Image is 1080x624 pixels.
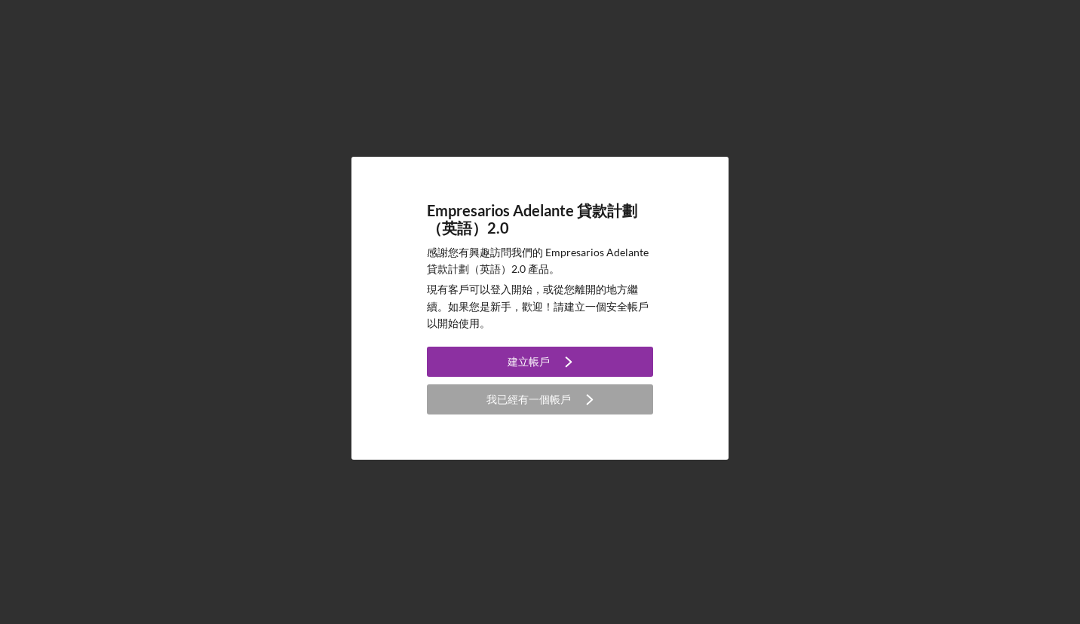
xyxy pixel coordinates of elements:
[427,202,653,237] h4: Empresarios Adelante 貸款計劃（英語）2.0
[427,384,653,414] button: 我已經有一個帳戶
[508,347,550,377] div: 建立帳戶
[427,281,653,332] p: 現有客戶可以登入開始，或從您離開的地方繼續。如果您是新手，歡迎！請建立一個安全帳戶以開始使用。
[427,244,653,278] p: 感謝您有興趣訪問我們的 Empresarios Adelante 貸款計劃（英語）2.0 產品。
[427,347,653,377] button: 建立帳戶
[427,347,653,381] a: 建立帳戶
[486,384,571,414] div: 我已經有一個帳戶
